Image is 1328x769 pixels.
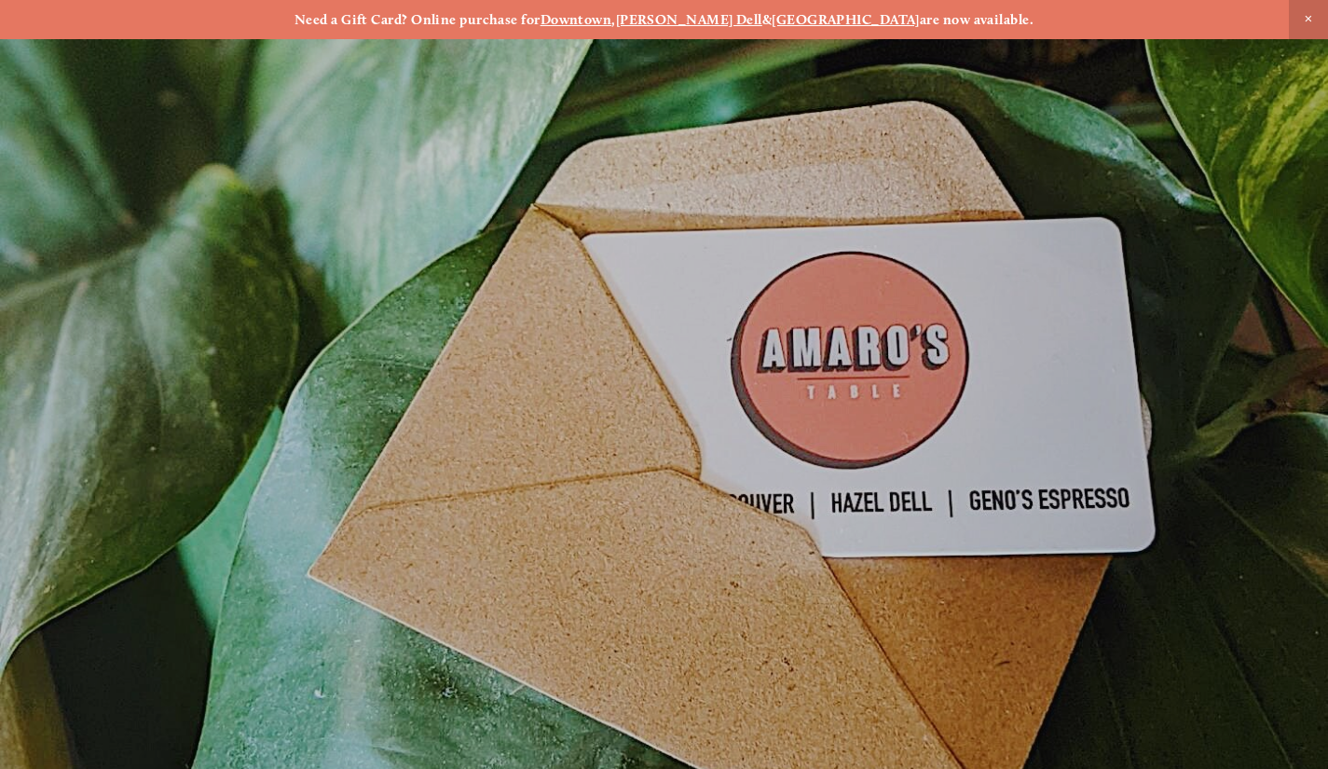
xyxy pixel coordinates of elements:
a: [PERSON_NAME] Dell [616,11,762,28]
strong: Need a Gift Card? Online purchase for [294,11,541,28]
strong: , [611,11,615,28]
a: Downtown [541,11,612,28]
a: [GEOGRAPHIC_DATA] [772,11,920,28]
strong: are now available. [920,11,1034,28]
strong: & [762,11,772,28]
